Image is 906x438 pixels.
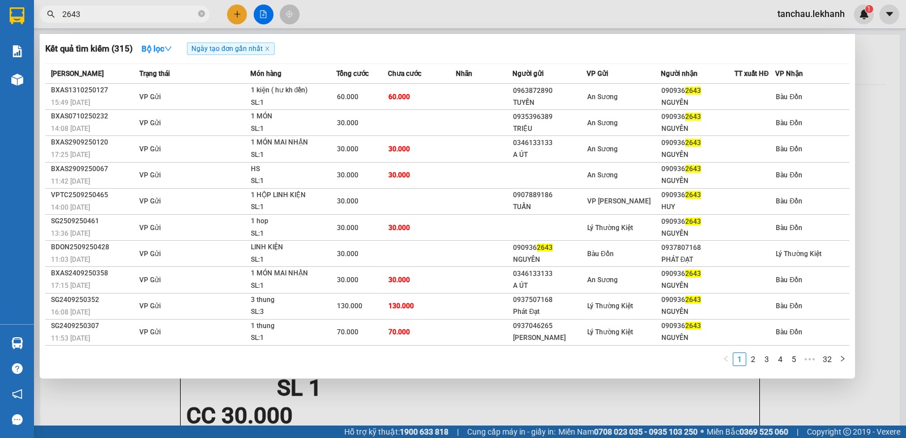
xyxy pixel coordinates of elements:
div: 0901602009 [10,50,100,66]
span: 30.000 [337,145,358,153]
div: SL: 1 [251,201,336,214]
span: down [164,45,172,53]
span: Ngày tạo đơn gần nhất [187,42,275,55]
span: VP Gửi [139,145,161,153]
div: NGUYÊN [661,175,734,187]
div: BXAS2909250120 [51,137,136,148]
div: SL: 1 [251,332,336,345]
div: SL: 1 [251,97,336,109]
span: VP Gửi [587,70,608,78]
span: 13:36 [DATE] [51,229,90,237]
span: 11:42 [DATE] [51,177,90,185]
span: Bàu Đồn [776,93,802,101]
span: Nhãn [456,70,472,78]
h3: Kết quả tìm kiếm ( 315 ) [45,43,133,55]
div: NGUYÊN [661,149,734,161]
span: VP Gửi [139,171,161,179]
strong: Bộ lọc [142,44,172,53]
span: Người nhận [661,70,698,78]
div: NGUYÊN [661,306,734,318]
li: 5 [787,352,801,366]
div: 1 MÓN [251,110,336,123]
li: 1 [733,352,746,366]
div: 1 HỘP LINH KIỆN [251,189,336,202]
span: CC : [106,76,122,88]
div: BX [PERSON_NAME] [10,10,100,37]
span: notification [12,389,23,399]
a: 2 [747,353,759,365]
span: search [47,10,55,18]
div: TUYẾN [513,97,586,109]
span: VP Gửi [139,302,161,310]
li: Next Page [836,352,849,366]
div: BXAS1310250127 [51,84,136,96]
div: 1 MÓN MAI NHẬN [251,137,336,149]
span: 2643 [685,218,701,226]
div: VIET MY [10,37,100,50]
span: close [264,46,270,52]
div: NGUYÊN [661,280,734,292]
span: Gửi: [10,11,27,23]
span: Người gửi [512,70,544,78]
span: 30.000 [388,276,410,284]
div: SG2409250352 [51,294,136,306]
div: 0346133133 [513,268,586,280]
span: 15:49 [DATE] [51,99,90,107]
div: 0346133133 [513,137,586,149]
li: 32 [819,352,836,366]
span: VP Gửi [139,224,161,232]
span: 2643 [685,191,701,199]
span: 2643 [685,270,701,278]
span: 30.000 [337,119,358,127]
span: Trạng thái [139,70,170,78]
div: TRIỆU [513,123,586,135]
span: An Sương [587,145,618,153]
div: 1 kiện ( hư kh đền) [251,84,336,97]
div: 0963872890 [513,85,586,97]
span: question-circle [12,363,23,374]
div: 090936 [661,320,734,332]
div: 090936 [661,189,734,201]
span: VP [PERSON_NAME] [587,197,651,205]
span: 2643 [537,244,553,252]
a: 4 [774,353,787,365]
div: 3 thung [251,294,336,307]
div: 0937807168 [661,242,734,254]
div: SG2509250461 [51,215,136,227]
div: Lý Thường Kiệt [108,10,199,37]
div: 1 thung [251,320,336,333]
span: 60.000 [337,93,358,101]
span: 2643 [685,296,701,304]
div: Phát Đạt [513,306,586,318]
span: 30.000 [388,171,410,179]
span: [PERSON_NAME] [51,70,104,78]
span: Bàu Đồn [776,328,802,336]
span: VP Nhận [775,70,803,78]
span: 2643 [685,87,701,95]
div: 090936 [661,111,734,123]
span: 30.000 [337,171,358,179]
a: 3 [760,353,773,365]
span: right [839,355,846,362]
span: 2643 [685,113,701,121]
span: 2643 [685,139,701,147]
button: left [719,352,733,366]
li: 4 [773,352,787,366]
div: 0858200677 [108,50,199,66]
span: Bàu Đồn [776,224,802,232]
span: Bàu Đồn [776,145,802,153]
li: 2 [746,352,760,366]
span: close-circle [198,9,205,20]
span: Lý Thường Kiệt [587,224,633,232]
div: SL: 1 [251,123,336,135]
a: 5 [788,353,800,365]
div: 090936 [661,163,734,175]
span: An Sương [587,171,618,179]
div: LINH KIỆN [251,241,336,254]
div: 090936 [661,137,734,149]
div: 0937046265 [513,320,586,332]
img: logo-vxr [10,7,24,24]
span: 30.000 [337,250,358,258]
span: 30.000 [388,145,410,153]
span: 30.000 [337,224,358,232]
